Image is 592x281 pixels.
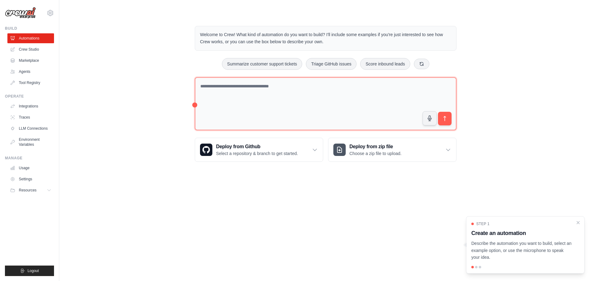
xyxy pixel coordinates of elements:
a: Automations [7,33,54,43]
div: Operate [5,94,54,99]
button: Score inbound leads [360,58,410,70]
a: Tool Registry [7,78,54,88]
button: Triage GitHub issues [306,58,356,70]
h3: Deploy from Github [216,143,298,150]
p: Select a repository & branch to get started. [216,150,298,157]
button: Logout [5,266,54,276]
a: Crew Studio [7,44,54,54]
button: Resources [7,185,54,195]
h3: Deploy from zip file [349,143,402,150]
a: Traces [7,112,54,122]
a: Usage [7,163,54,173]
span: Logout [27,268,39,273]
button: Summarize customer support tickets [222,58,302,70]
span: Step 1 [476,221,490,226]
img: Logo [5,7,36,19]
div: Build [5,26,54,31]
iframe: Chat Widget [561,251,592,281]
a: Settings [7,174,54,184]
a: Agents [7,67,54,77]
div: Manage [5,156,54,161]
a: Marketplace [7,56,54,65]
button: Close walkthrough [576,220,581,225]
a: Environment Variables [7,135,54,149]
p: Describe the automation you want to build, select an example option, or use the microphone to spe... [471,240,572,261]
a: Integrations [7,101,54,111]
p: Welcome to Crew! What kind of automation do you want to build? I'll include some examples if you'... [200,31,451,45]
span: Resources [19,188,36,193]
a: LLM Connections [7,124,54,133]
p: Choose a zip file to upload. [349,150,402,157]
h3: Create an automation [471,229,572,237]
